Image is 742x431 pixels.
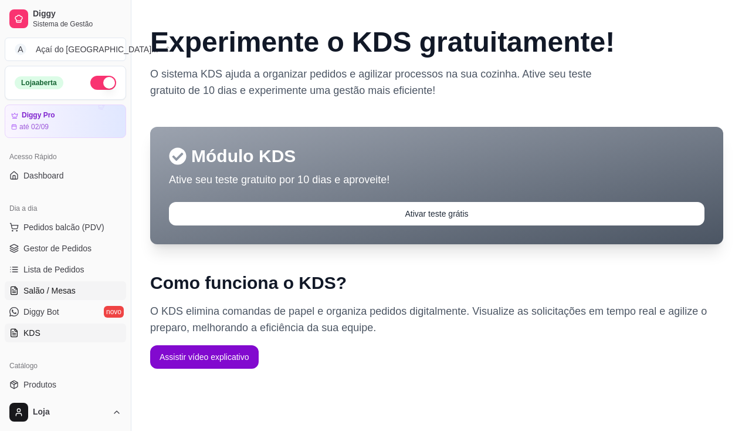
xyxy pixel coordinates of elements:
[23,306,59,318] span: Diggy Bot
[23,243,92,254] span: Gestor de Pedidos
[5,218,126,237] button: Pedidos balcão (PDV)
[5,38,126,61] button: Select a team
[5,302,126,321] a: Diggy Botnovo
[5,356,126,375] div: Catálogo
[5,375,126,394] a: Produtos
[150,352,259,362] a: Assistir vídeo explicativo
[5,239,126,258] a: Gestor de Pedidos
[5,147,126,166] div: Acesso Rápido
[5,105,126,138] a: Diggy Proaté 02/09
[5,398,126,426] button: Loja
[23,285,76,297] span: Salão / Mesas
[5,5,126,33] a: DiggySistema de Gestão
[19,122,49,132] article: até 02/09
[23,379,56,390] span: Produtos
[169,146,704,167] p: Módulo KDS
[169,171,704,188] p: Ative seu teste gratuito por 10 dias e aproveite!
[150,66,601,99] p: O sistema KDS ajuda a organizar pedidos e agilizar processos na sua cozinha. Ative seu teste grat...
[5,281,126,300] a: Salão / Mesas
[23,221,104,233] span: Pedidos balcão (PDV)
[15,76,63,89] div: Loja aberta
[23,170,64,181] span: Dashboard
[5,166,126,185] a: Dashboard
[150,303,723,336] p: O KDS elimina comandas de papel e organiza pedidos digitalmente. Visualize as solicitações em tem...
[150,345,259,369] button: Assistir vídeo explicativo
[15,43,26,55] span: A
[5,324,126,342] a: KDS
[169,202,704,225] button: Ativar teste grátis
[33,19,121,29] span: Sistema de Gestão
[90,76,116,90] button: Alterar Status
[5,199,126,218] div: Dia a dia
[23,327,40,339] span: KDS
[150,28,723,56] h2: Experimente o KDS gratuitamente !
[23,264,84,275] span: Lista de Pedidos
[36,43,158,55] div: Açaí do [GEOGRAPHIC_DATA] ...
[33,9,121,19] span: Diggy
[5,260,126,279] a: Lista de Pedidos
[33,407,107,417] span: Loja
[150,272,723,294] h2: Como funciona o KDS?
[22,111,55,120] article: Diggy Pro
